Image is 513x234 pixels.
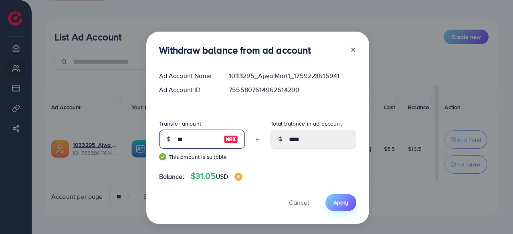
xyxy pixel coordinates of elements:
[159,172,184,181] span: Balance:
[222,85,362,94] div: 7555807614962614290
[153,85,223,94] div: Ad Account ID
[159,44,311,56] h3: Withdraw balance from ad account
[222,71,362,80] div: 1033295_Ajwa Mart1_1759223615941
[333,198,348,206] span: Apply
[271,120,342,128] label: Total balance in ad account
[479,198,507,228] iframe: Chat
[159,153,245,161] small: This amount is suitable
[325,194,356,211] button: Apply
[289,198,309,207] span: Cancel
[153,71,223,80] div: Ad Account Name
[191,171,242,181] h4: $31.05
[216,172,228,181] span: USD
[159,120,201,128] label: Transfer amount
[224,134,238,144] img: image
[279,194,319,211] button: Cancel
[159,153,166,160] img: guide
[234,173,242,181] img: image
